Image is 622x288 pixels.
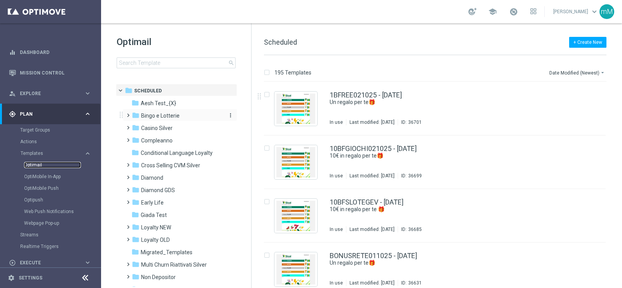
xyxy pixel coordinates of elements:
[330,145,417,152] a: 10BFGIOCHI021025 - [DATE]
[24,194,100,206] div: Optipush
[9,90,92,97] button: person_search Explore keyboard_arrow_right
[141,149,213,156] span: Conditional Language Loyalty
[408,280,422,286] div: 36631
[20,232,81,238] a: Streams
[330,199,404,206] a: 10BFSLOTEGEV - [DATE]
[276,147,315,177] img: 36699.jpeg
[9,70,92,76] button: Mission Control
[9,111,92,117] button: gps_fixed Plan keyboard_arrow_right
[24,162,81,168] a: Optimail
[552,6,599,17] a: [PERSON_NAME]keyboard_arrow_down
[84,150,91,157] i: keyboard_arrow_right
[131,99,139,107] i: folder
[330,206,573,213] div: 10€ in regalo per te 🎁
[330,206,555,213] a: 10€ in regalo per te 🎁
[117,57,236,68] input: Search Template
[9,42,91,62] div: Dashboard
[132,260,140,268] i: folder
[330,152,555,160] a: 10€ in regalo per te🎁
[488,7,497,16] span: school
[227,112,234,118] i: more_vert
[330,226,343,232] div: In use
[20,243,81,250] a: Realtime Triggers
[9,259,84,266] div: Execute
[24,173,81,180] a: OptiMobile In-App
[9,90,16,97] i: person_search
[24,185,81,191] a: OptiMobile Push
[24,206,100,217] div: Web Push Notifications
[20,62,91,83] a: Mission Control
[141,125,173,132] span: Casino Silver
[141,236,170,243] span: Loyalty OLD
[549,68,606,77] button: Date Modified (Newest)arrow_drop_down
[24,208,81,215] a: Web Push Notifications
[264,38,297,46] span: Scheduled
[141,112,180,119] span: Bingo e Lotterie
[20,127,81,133] a: Target Groups
[346,119,398,125] div: Last modified: [DATE]
[590,7,599,16] span: keyboard_arrow_down
[20,42,91,62] a: Dashboard
[330,92,402,99] a: 1BFREE021025 - [DATE]
[408,119,422,125] div: 36701
[132,161,140,169] i: folder
[330,152,573,160] div: 10€ in regalo per te🎁
[599,69,606,76] i: arrow_drop_down
[141,261,207,268] span: Multi Churn Riattivati Silver
[132,198,140,206] i: folder
[84,110,91,118] i: keyboard_arrow_right
[20,147,100,229] div: Templates
[256,82,620,135] div: Press SPACE to select this row.
[132,136,140,144] i: folder
[24,159,100,171] div: Optimail
[569,37,606,48] button: + Create New
[9,111,84,118] div: Plan
[132,236,140,243] i: folder
[24,197,81,203] a: Optipush
[398,280,422,286] div: ID:
[141,137,173,144] span: Compleanno
[141,162,200,169] span: Cross Selling CVM Silver
[256,189,620,243] div: Press SPACE to select this row.
[274,69,311,76] p: 195 Templates
[8,274,15,281] i: settings
[117,36,236,48] h1: Optimail
[141,100,176,107] span: Aesh Test_{X}
[226,112,234,119] button: more_vert
[9,62,91,83] div: Mission Control
[21,151,84,156] div: Templates
[346,226,398,232] div: Last modified: [DATE]
[141,174,163,181] span: Diamond
[84,259,91,266] i: keyboard_arrow_right
[330,259,573,267] div: Un regalo per te🎁
[398,119,422,125] div: ID:
[20,241,100,252] div: Realtime Triggers
[20,260,84,265] span: Execute
[398,226,422,232] div: ID:
[131,248,139,256] i: folder
[131,211,139,219] i: folder
[408,226,422,232] div: 36685
[9,260,92,266] div: play_circle_outline Execute keyboard_arrow_right
[134,87,162,94] span: Scheduled
[141,187,175,194] span: Diamond GDS
[599,4,614,19] div: mM
[346,280,398,286] div: Last modified: [DATE]
[20,124,100,136] div: Target Groups
[9,49,92,56] div: equalizer Dashboard
[9,111,16,118] i: gps_fixed
[408,173,422,179] div: 36699
[132,186,140,194] i: folder
[19,276,42,280] a: Settings
[20,229,100,241] div: Streams
[20,150,92,156] button: Templates keyboard_arrow_right
[20,91,84,96] span: Explore
[330,99,555,106] a: Un regalo per te🎁
[141,249,192,256] span: Migrated_Templates
[276,254,315,285] img: 36631.jpeg
[9,90,84,97] div: Explore
[132,111,140,119] i: folder
[330,173,343,179] div: In use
